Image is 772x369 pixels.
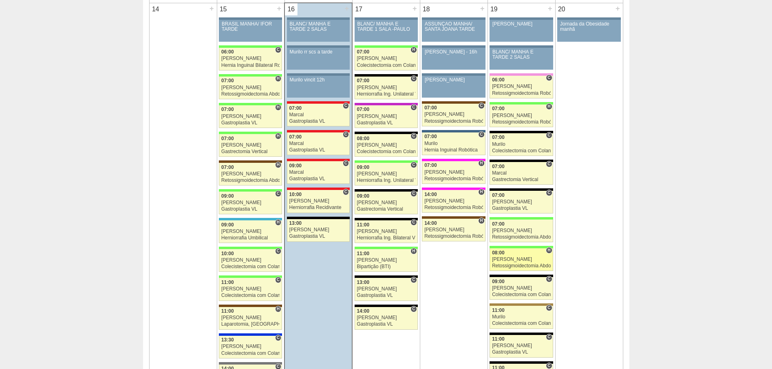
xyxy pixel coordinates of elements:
[343,189,349,195] span: Consultório
[343,131,349,138] span: Consultório
[290,77,347,83] div: Murilo vincit 12h
[490,105,553,127] a: H 07:00 [PERSON_NAME] Retossigmoidectomia Robótica
[490,246,553,248] div: Key: Brasil
[355,275,418,278] div: Key: Blanc
[275,277,281,283] span: Consultório
[411,248,417,254] span: Hospital
[355,74,418,77] div: Key: Blanc
[357,171,415,177] div: [PERSON_NAME]
[546,305,552,311] span: Consultório
[219,307,282,330] a: H 11:00 [PERSON_NAME] Laparotomia, [GEOGRAPHIC_DATA], Drenagem, Bridas
[490,162,553,185] a: C 07:00 Marcal Gastrectomia Vertical
[287,132,350,155] a: C 07:00 Marcal Gastroplastia VL
[424,119,483,124] div: Retossigmoidectomia Robótica
[490,277,553,300] a: C 09:00 [PERSON_NAME] Colecistectomia com Colangiografia VL
[287,104,350,126] a: C 07:00 Marcal Gastroplastia VL
[557,20,620,42] a: Jornada da Obesidade manhã
[287,159,350,161] div: Key: Assunção
[424,134,437,139] span: 07:00
[287,219,350,242] a: 13:00 [PERSON_NAME] Gastroplastia VL
[546,247,552,254] span: Hospital
[289,170,348,175] div: Marcal
[355,218,418,220] div: Key: Blanc
[355,48,418,70] a: H 07:00 [PERSON_NAME] Colecistectomia com Colangiografia VL
[546,161,552,167] span: Consultório
[289,134,302,140] span: 07:00
[422,188,485,190] div: Key: Pro Matre
[488,3,500,15] div: 19
[490,191,553,213] a: C 07:00 [PERSON_NAME] Gastroplastia VL
[219,105,282,128] a: H 07:00 [PERSON_NAME] Gastroplastia VL
[357,114,415,119] div: [PERSON_NAME]
[357,107,370,112] span: 07:00
[343,160,349,166] span: Consultório
[424,112,483,117] div: [PERSON_NAME]
[425,77,483,83] div: [PERSON_NAME]
[424,170,483,175] div: [PERSON_NAME]
[357,207,415,212] div: Gastrectomia Vertical
[219,192,282,214] a: C 09:00 [PERSON_NAME] Gastroplastia VL
[478,189,484,195] span: Hospital
[219,134,282,157] a: H 07:00 [PERSON_NAME] Gastrectomia Vertical
[357,308,370,314] span: 14:00
[221,193,234,199] span: 09:00
[287,217,350,219] div: Key: Blanc
[219,20,282,42] a: BRASIL MANHÃ/ IFOR TARDE
[492,336,505,342] span: 11:00
[221,200,280,205] div: [PERSON_NAME]
[221,107,234,112] span: 07:00
[353,3,365,15] div: 17
[424,147,483,153] div: Hernia Inguinal Robótica
[492,257,551,262] div: [PERSON_NAME]
[150,3,162,15] div: 14
[289,198,348,204] div: [PERSON_NAME]
[357,229,415,234] div: [PERSON_NAME]
[221,293,280,298] div: Colecistectomia com Colangiografia VL
[287,45,350,48] div: Key: Aviso
[219,48,282,70] a: C 06:00 [PERSON_NAME] Hernia Inguinal Bilateral Robótica
[289,163,302,169] span: 09:00
[287,161,350,184] a: C 09:00 Marcal Gastroplastia VL
[221,207,280,212] div: Gastroplastia VL
[490,131,553,133] div: Key: Blanc
[275,104,281,111] span: Hospital
[422,216,485,219] div: Key: Santa Joana
[355,163,418,186] a: C 09:00 [PERSON_NAME] Herniorrafia Ing. Unilateral VL
[221,251,234,256] span: 10:00
[492,49,550,60] div: BLANC/ MANHÃ E TARDE 2 SALAS
[357,78,370,83] span: 07:00
[357,193,370,199] span: 09:00
[357,143,415,148] div: [PERSON_NAME]
[357,85,415,90] div: [PERSON_NAME]
[355,247,418,249] div: Key: Brasil
[490,20,553,42] a: [PERSON_NAME]
[357,279,370,285] span: 13:00
[221,235,280,241] div: Herniorrafia Umbilical
[492,206,551,211] div: Gastroplastia VL
[219,249,282,272] a: C 10:00 [PERSON_NAME] Colecistectomia com Colangiografia VL
[219,220,282,243] a: H 09:00 [PERSON_NAME] Herniorrafia Umbilical
[425,49,483,55] div: [PERSON_NAME] - 16h
[289,220,302,226] span: 13:00
[219,305,282,307] div: Key: Santa Joana
[355,160,418,163] div: Key: Brasil
[492,321,551,326] div: Colecistectomia com Colangiografia VL
[289,227,348,232] div: [PERSON_NAME]
[221,178,280,183] div: Retossigmoidectomia Abdominal VL
[357,21,415,32] div: BLANC/ MANHÃ E TARDE 1 SALA -PAULO
[355,249,418,272] a: H 11:00 [PERSON_NAME] Bipartição (BTI)
[219,132,282,134] div: Key: Brasil
[546,190,552,196] span: Consultório
[424,176,483,181] div: Retossigmoidectomia Robótica
[219,278,282,301] a: C 11:00 [PERSON_NAME] Colecistectomia com Colangiografia VL
[275,306,281,312] span: Hospital
[614,3,621,14] div: +
[219,218,282,220] div: Key: Neomater
[492,106,505,111] span: 07:00
[357,63,415,68] div: Colecistectomia com Colangiografia VL
[275,75,281,82] span: Hospital
[492,228,551,233] div: [PERSON_NAME]
[357,222,370,228] span: 11:00
[221,56,280,61] div: [PERSON_NAME]
[208,3,215,14] div: +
